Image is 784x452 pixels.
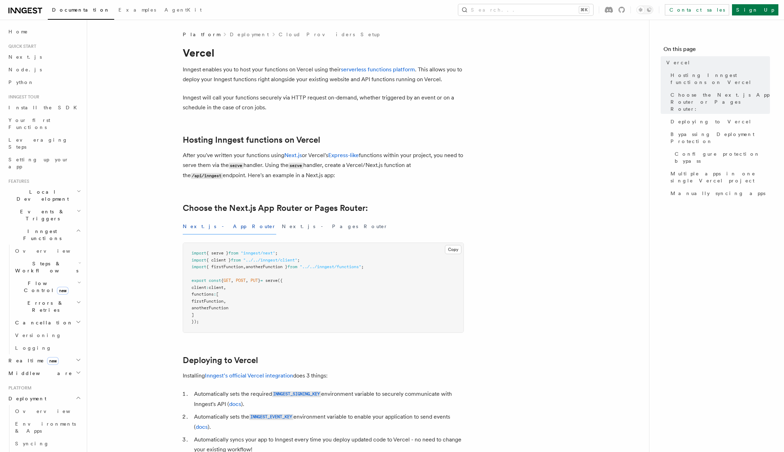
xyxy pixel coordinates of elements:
[665,4,729,15] a: Contact sales
[12,299,76,314] span: Errors & Retries
[6,205,83,225] button: Events & Triggers
[231,278,233,283] span: ,
[205,372,293,379] a: Inngest's official Vercel integration
[265,278,278,283] span: serve
[6,76,83,89] a: Python
[12,418,83,437] a: Environments & Apps
[6,134,83,153] a: Leveraging Steps
[6,186,83,205] button: Local Development
[6,354,83,367] button: Realtimenew
[114,2,160,19] a: Examples
[12,277,83,297] button: Flow Controlnew
[243,258,297,263] span: "../../inngest/client"
[458,4,593,15] button: Search...⌘K
[6,370,72,377] span: Middleware
[579,6,589,13] kbd: ⌘K
[230,31,269,38] a: Deployment
[214,292,216,297] span: :
[192,258,206,263] span: import
[15,441,49,446] span: Syncing
[15,345,52,351] span: Logging
[246,264,287,269] span: anotherFunction }
[670,170,770,184] span: Multiple apps in one single Vercel project
[183,93,464,112] p: Inngest will call your functions securely via HTTP request on-demand, whether triggered by an eve...
[209,278,221,283] span: const
[6,385,32,391] span: Platform
[6,392,83,405] button: Deployment
[6,225,83,245] button: Inngest Functions
[6,153,83,173] a: Setting up your app
[297,258,300,263] span: ;
[6,245,83,354] div: Inngest Functions
[668,128,770,148] a: Bypassing Deployment Protection
[6,94,39,100] span: Inngest tour
[164,7,202,13] span: AgentKit
[12,257,83,277] button: Steps & Workflows
[206,258,231,263] span: { client }
[8,137,68,150] span: Leveraging Steps
[8,28,28,35] span: Home
[8,79,34,85] span: Python
[12,329,83,342] a: Versioning
[278,278,283,283] span: ({
[192,299,223,304] span: firstFunction
[361,264,364,269] span: ;
[6,114,83,134] a: Your first Functions
[206,285,209,290] span: :
[246,278,248,283] span: ,
[15,408,88,414] span: Overview
[249,414,293,420] code: INNGEST_EVENT_KEY
[192,278,206,283] span: export
[328,152,359,159] a: Express-like
[6,188,77,202] span: Local Development
[258,278,260,283] span: }
[670,118,752,125] span: Deploying to Vercel
[183,355,258,365] a: Deploying to Vercel
[670,91,770,112] span: Choose the Next.js App Router or Pages Router:
[445,245,461,254] button: Copy
[241,251,275,256] span: "inngest/next"
[192,312,194,317] span: ]
[15,248,88,254] span: Overview
[287,264,297,269] span: from
[8,105,81,110] span: Install the SDK
[183,46,464,59] h1: Vercel
[6,395,46,402] span: Deployment
[668,89,770,115] a: Choose the Next.js App Router or Pages Router:
[183,371,464,381] p: Installing does 3 things:
[183,135,320,145] a: Hosting Inngest functions on Vercel
[12,245,83,257] a: Overview
[732,4,778,15] a: Sign Up
[300,264,361,269] span: "../../inngest/functions"
[15,421,76,434] span: Environments & Apps
[6,208,77,222] span: Events & Triggers
[670,72,770,86] span: Hosting Inngest functions on Vercel
[8,67,42,72] span: Node.js
[191,173,223,179] code: /api/inngest
[279,31,380,38] a: Cloud Providers Setup
[229,163,244,169] code: serve
[236,278,246,283] span: POST
[663,45,770,56] h4: On this page
[183,150,464,181] p: After you've written your functions using or Vercel's functions within your project, you need to ...
[243,264,246,269] span: ,
[6,25,83,38] a: Home
[206,251,228,256] span: { serve }
[15,332,61,338] span: Versioning
[12,437,83,450] a: Syncing
[183,219,276,234] button: Next.js - App Router
[8,157,69,169] span: Setting up your app
[675,150,770,164] span: Configure protection bypass
[668,69,770,89] a: Hosting Inngest functions on Vercel
[183,65,464,84] p: Inngest enables you to host your functions on Vercel using their . This allows you to deploy your...
[12,316,83,329] button: Cancellation
[183,31,220,38] span: Platform
[228,251,238,256] span: from
[223,278,231,283] span: GET
[251,278,258,283] span: PUT
[6,63,83,76] a: Node.js
[663,56,770,69] a: Vercel
[192,319,199,324] span: });
[12,319,73,326] span: Cancellation
[275,251,278,256] span: ;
